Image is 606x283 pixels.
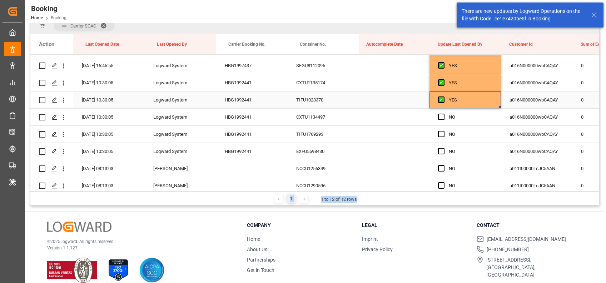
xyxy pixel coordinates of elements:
[288,91,359,108] div: TIFU1023370
[73,57,145,74] div: [DATE] 16:45:55
[288,177,359,194] div: NCCU1290596
[449,58,492,74] div: YES
[247,236,260,242] a: Home
[509,42,533,47] span: Customer Id
[216,57,288,74] div: HBG1997437
[47,222,111,232] img: Logward Logo
[30,74,359,91] div: Press SPACE to select this row.
[501,91,572,108] div: a016N000000wbCAQAY
[247,257,275,263] a: Partnerships
[362,247,393,252] a: Privacy Policy
[287,194,296,203] div: 1
[288,109,359,125] div: CXTU1134497
[157,42,187,47] span: Last Opened By
[145,74,216,91] div: Logward System
[449,92,492,108] div: YES
[47,258,97,283] img: ISO 9001 & ISO 14001 Certification
[462,8,585,23] div: There are new updates by Logward Operations on the file with Code : ce1e7420be5f in Booking
[449,75,492,91] div: YES
[30,160,359,177] div: Press SPACE to select this row.
[31,15,43,20] a: Home
[366,42,403,47] span: Autocomplete Date
[449,160,492,177] div: NO
[106,258,131,283] img: ISO 27001 Certification
[30,57,359,74] div: Press SPACE to select this row.
[247,247,267,252] a: About Us
[362,236,378,242] a: Imprint
[216,126,288,143] div: HBG1992441
[73,126,145,143] div: [DATE] 10:30:05
[145,109,216,125] div: Logward System
[247,267,274,273] a: Get in Touch
[85,42,119,47] span: Last Opened Date
[501,57,572,74] div: a016N000000wbCAQAY
[300,42,326,47] span: Container No.
[73,143,145,160] div: [DATE] 10:30:05
[145,91,216,108] div: Logward System
[145,177,216,194] div: [PERSON_NAME]
[288,143,359,160] div: EXFU5598430
[30,143,359,160] div: Press SPACE to select this row.
[501,74,572,91] div: a016N000000wbCAQAY
[438,42,482,47] span: Update Last Opened By
[362,222,468,229] h3: Legal
[216,74,288,91] div: HBG1992441
[288,160,359,177] div: NCCU1256349
[30,126,359,143] div: Press SPACE to select this row.
[31,3,66,14] div: Booking
[145,57,216,74] div: Logward System
[216,143,288,160] div: HBG1992441
[449,126,492,143] div: NO
[73,109,145,125] div: [DATE] 10:30:05
[321,196,357,203] div: 1 to 12 of 12 rows
[288,74,359,91] div: CXTU1135174
[501,143,572,160] div: a016N000000wbCAQAY
[70,23,96,29] span: Carrier SCAC
[73,74,145,91] div: [DATE] 10:30:05
[288,57,359,74] div: SEGU8112095
[486,256,582,279] span: [STREET_ADDRESS], [GEOGRAPHIC_DATA], [GEOGRAPHIC_DATA]
[30,177,359,194] div: Press SPACE to select this row.
[487,235,566,243] span: [EMAIL_ADDRESS][DOMAIN_NAME]
[501,177,572,194] div: a011t00000LcJC5AAN
[145,143,216,160] div: Logward System
[73,160,145,177] div: [DATE] 08:13:03
[30,109,359,126] div: Press SPACE to select this row.
[501,126,572,143] div: a016N000000wbCAQAY
[73,91,145,108] div: [DATE] 10:30:05
[501,109,572,125] div: a016N000000wbCAQAY
[216,91,288,108] div: HBG1992441
[39,41,54,48] div: Action
[47,238,229,245] p: © 2025 Logward. All rights reserved.
[449,109,492,125] div: NO
[228,42,265,47] span: Carrier Booking No.
[139,258,164,283] img: AICPA SOC
[501,160,572,177] div: a011t00000LcJC5AAN
[247,222,353,229] h3: Company
[145,126,216,143] div: Logward System
[73,177,145,194] div: [DATE] 08:13:03
[449,178,492,194] div: NO
[216,109,288,125] div: HBG1992441
[449,143,492,160] div: NO
[30,91,359,109] div: Press SPACE to select this row.
[288,126,359,143] div: TIFU1769293
[487,246,529,253] span: [PHONE_NUMBER]
[47,245,229,251] p: Version 1.1.127
[145,160,216,177] div: [PERSON_NAME]
[477,222,582,229] h3: Contact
